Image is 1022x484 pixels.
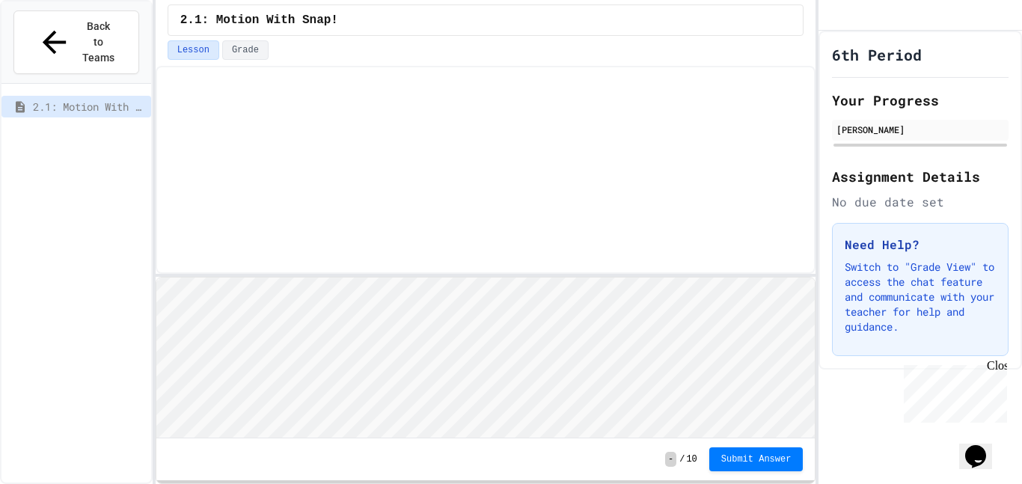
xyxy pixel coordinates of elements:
[13,10,139,74] button: Back to Teams
[845,260,996,334] p: Switch to "Grade View" to access the chat feature and communicate with your teacher for help and ...
[168,40,219,60] button: Lesson
[156,278,816,438] iframe: Snap! Programming Environment
[898,359,1007,423] iframe: chat widget
[33,99,145,114] span: 2.1: Motion With Snap!
[222,40,269,60] button: Grade
[180,11,338,29] span: 2.1: Motion With Snap!
[832,193,1009,211] div: No due date set
[832,44,922,65] h1: 6th Period
[845,236,996,254] h3: Need Help?
[959,424,1007,469] iframe: chat widget
[832,166,1009,187] h2: Assignment Details
[6,6,103,95] div: Chat with us now!Close
[721,453,792,465] span: Submit Answer
[81,19,116,66] span: Back to Teams
[665,452,676,467] span: -
[679,453,685,465] span: /
[836,123,1004,136] div: [PERSON_NAME]
[709,447,804,471] button: Submit Answer
[832,90,1009,111] h2: Your Progress
[686,453,697,465] span: 10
